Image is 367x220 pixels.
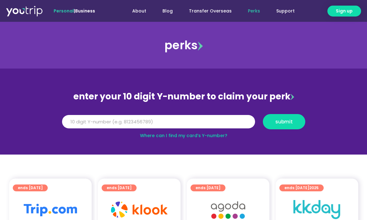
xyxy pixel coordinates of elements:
[62,114,305,134] form: Y Number
[336,8,353,14] span: Sign up
[59,88,308,105] div: enter your 10 digit Y-number to claim your perk
[54,8,95,14] span: |
[275,119,293,124] span: submit
[124,5,154,17] a: About
[268,5,303,17] a: Support
[154,5,181,17] a: Blog
[327,6,361,17] a: Sign up
[107,184,132,191] span: ends [DATE]
[263,114,305,129] button: submit
[240,5,268,17] a: Perks
[191,184,225,191] a: ends [DATE]
[75,8,95,14] a: Business
[18,184,43,191] span: ends [DATE]
[112,5,303,17] nav: Menu
[62,115,255,129] input: 10 digit Y-number (e.g. 8123456789)
[284,184,319,191] span: ends [DATE]
[196,184,220,191] span: ends [DATE]
[102,184,137,191] a: ends [DATE]
[54,8,74,14] span: Personal
[279,184,324,191] a: ends [DATE]2025
[309,185,319,190] span: 2025
[181,5,240,17] a: Transfer Overseas
[140,132,227,139] a: Where can I find my card’s Y-number?
[13,184,48,191] a: ends [DATE]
